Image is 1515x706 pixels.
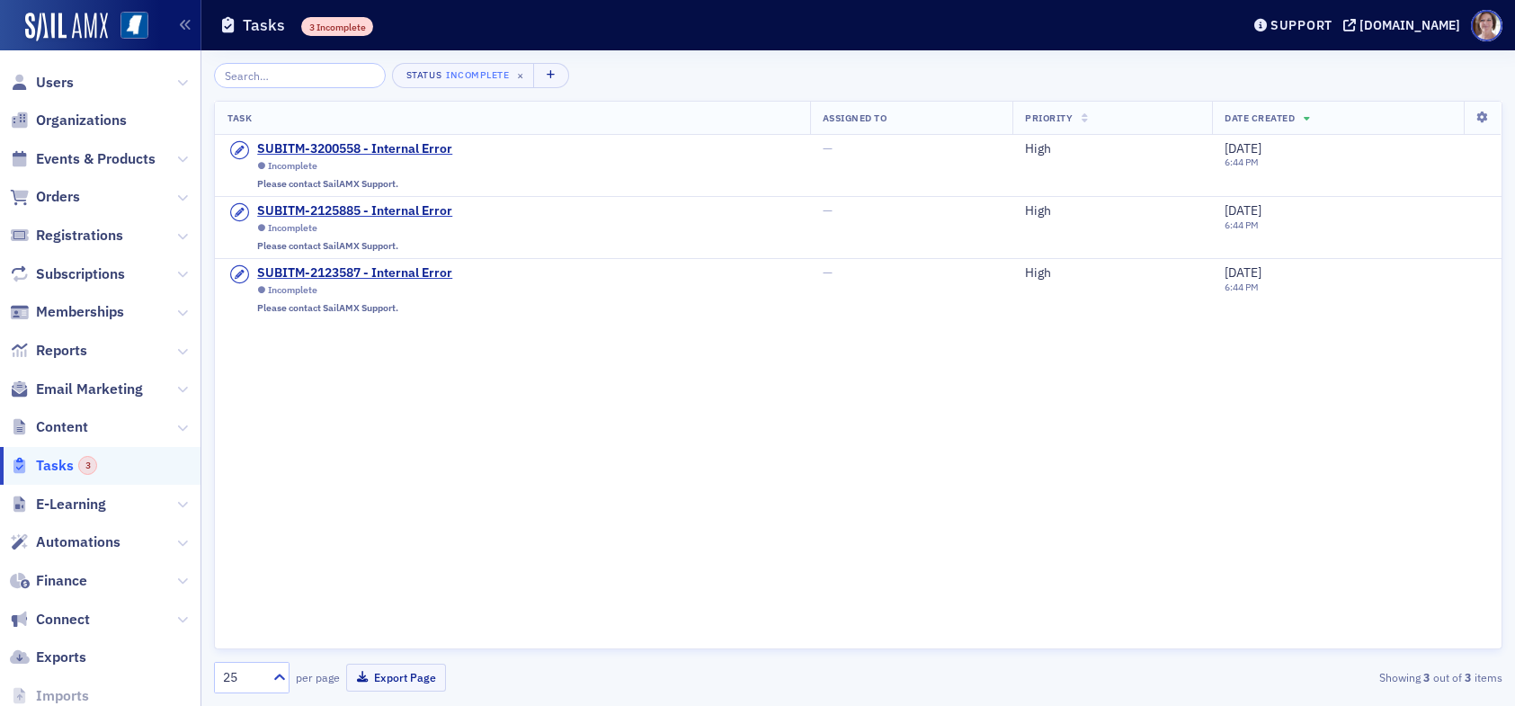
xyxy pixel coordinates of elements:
[108,12,148,42] a: View Homepage
[823,202,833,219] span: —
[78,456,97,475] div: 3
[1462,669,1475,685] strong: 3
[268,222,317,234] div: Incomplete
[10,571,87,591] a: Finance
[36,648,86,667] span: Exports
[823,264,833,281] span: —
[268,160,317,172] div: Incomplete
[1225,219,1259,231] time: 6:44 PM
[257,302,466,314] div: Please contact SailAMX Support.
[1225,156,1259,168] time: 6:44 PM
[36,495,106,514] span: E-Learning
[223,668,263,687] div: 25
[1225,264,1261,281] span: [DATE]
[36,341,87,361] span: Reports
[1025,141,1199,157] div: High
[36,226,123,246] span: Registrations
[10,226,123,246] a: Registrations
[257,265,452,282] div: SUBITM-2123587 - Internal Error
[36,149,156,169] span: Events & Products
[36,610,90,630] span: Connect
[36,302,124,322] span: Memberships
[446,67,509,85] div: Incomplete
[10,456,97,476] a: Tasks3
[36,532,120,552] span: Automations
[36,571,87,591] span: Finance
[243,14,285,36] h1: Tasks
[1225,140,1261,156] span: [DATE]
[1421,669,1433,685] strong: 3
[257,203,466,219] a: SUBITM-2125885 - Internal Error
[1471,10,1502,41] span: Profile
[405,69,443,81] div: Status
[120,12,148,40] img: SailAMX
[10,648,86,667] a: Exports
[10,149,156,169] a: Events & Products
[10,686,89,706] a: Imports
[257,240,466,252] div: Please contact SailAMX Support.
[10,302,124,322] a: Memberships
[823,112,887,124] span: Assigned To
[10,610,90,630] a: Connect
[1225,202,1261,219] span: [DATE]
[25,13,108,41] img: SailAMX
[10,264,125,284] a: Subscriptions
[36,264,125,284] span: Subscriptions
[10,380,143,399] a: Email Marketing
[36,73,74,93] span: Users
[36,417,88,437] span: Content
[10,495,106,514] a: E-Learning
[512,67,529,84] span: ×
[10,73,74,93] a: Users
[1359,17,1460,33] div: [DOMAIN_NAME]
[1270,17,1332,33] div: Support
[36,187,80,207] span: Orders
[257,141,452,157] div: SUBITM-3200558 - Internal Error
[392,63,536,88] button: StatusIncomplete×
[1343,19,1466,31] button: [DOMAIN_NAME]
[257,178,466,190] div: Please contact SailAMX Support.
[257,265,466,282] a: SUBITM-2123587 - Internal Error
[1025,112,1073,124] span: Priority
[10,187,80,207] a: Orders
[1225,112,1295,124] span: Date Created
[301,17,374,36] div: 3 Incomplete
[10,111,127,130] a: Organizations
[227,112,252,124] span: Task
[257,141,466,157] a: SUBITM-3200558 - Internal Error
[1025,203,1199,219] div: High
[1225,281,1259,293] time: 6:44 PM
[296,669,340,685] label: per page
[1085,669,1502,685] div: Showing out of items
[36,111,127,130] span: Organizations
[36,686,89,706] span: Imports
[214,63,386,88] input: Search…
[268,284,317,296] div: Incomplete
[1025,265,1199,282] div: High
[36,456,97,476] span: Tasks
[10,341,87,361] a: Reports
[346,664,446,692] button: Export Page
[36,380,143,399] span: Email Marketing
[10,417,88,437] a: Content
[257,203,452,219] div: SUBITM-2125885 - Internal Error
[823,140,833,156] span: —
[10,532,120,552] a: Automations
